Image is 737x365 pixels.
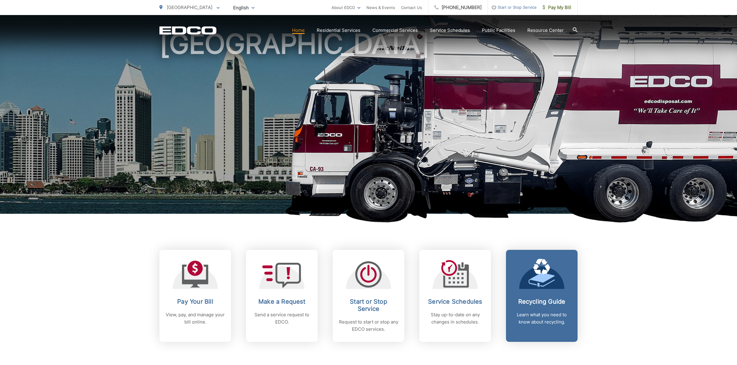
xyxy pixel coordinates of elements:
span: Pay My Bill [543,4,571,11]
p: Stay up-to-date on any changes in schedules. [425,311,485,326]
a: EDCD logo. Return to the homepage. [159,26,217,35]
h1: [GEOGRAPHIC_DATA] [159,29,578,219]
a: Service Schedules [430,27,470,34]
a: Public Facilities [482,27,515,34]
a: Home [292,27,305,34]
h2: Pay Your Bill [165,298,225,305]
h2: Recycling Guide [512,298,572,305]
a: About EDCO [331,4,360,11]
p: Send a service request to EDCO. [252,311,312,326]
p: Learn what you need to know about recycling. [512,311,572,326]
a: Make a Request Send a service request to EDCO. [246,250,318,342]
a: Service Schedules Stay up-to-date on any changes in schedules. [419,250,491,342]
p: Request to start or stop any EDCO services. [339,318,398,333]
a: Residential Services [317,27,360,34]
h2: Service Schedules [425,298,485,305]
span: English [229,2,259,13]
h2: Start or Stop Service [339,298,398,312]
a: Recycling Guide Learn what you need to know about recycling. [506,250,578,342]
h2: Make a Request [252,298,312,305]
a: Contact Us [401,4,422,11]
span: [GEOGRAPHIC_DATA] [167,5,212,10]
a: Resource Center [527,27,564,34]
a: Commercial Services [372,27,418,34]
a: Pay Your Bill View, pay, and manage your bill online. [159,250,231,342]
a: News & Events [366,4,395,11]
p: View, pay, and manage your bill online. [165,311,225,326]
